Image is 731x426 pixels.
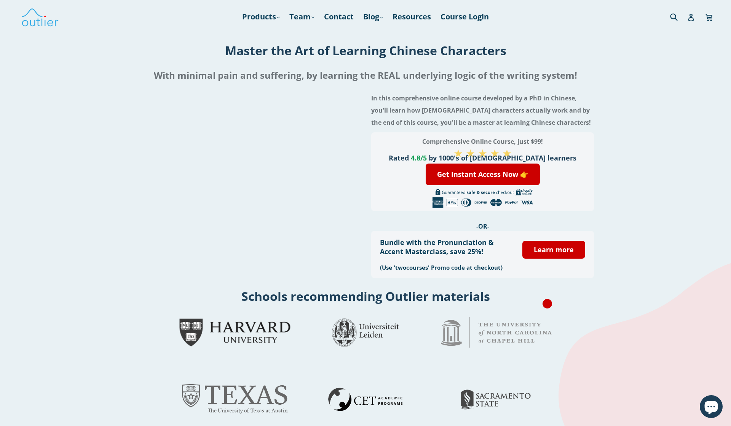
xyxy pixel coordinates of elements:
[411,153,427,162] span: 4.8/5
[380,264,511,271] h3: (Use 'twocourses' Promo code at checkout)
[359,10,387,24] a: Blog
[668,9,689,24] input: Search
[476,222,489,230] span: -OR-
[389,153,409,162] span: Rated
[697,395,725,420] inbox-online-store-chat: Shopify online store chat
[21,6,59,28] img: Outlier Linguistics
[286,10,318,24] a: Team
[238,10,284,24] a: Products
[380,238,511,256] h3: Bundle with the Pronunciation & Accent Masterclass, save 25%!
[429,153,576,162] span: by 1000's of [DEMOGRAPHIC_DATA] learners
[371,92,594,129] h4: In this comprehensive online course developed by a PhD in Chinese, you'll learn how [DEMOGRAPHIC_...
[437,10,493,24] a: Course Login
[389,10,435,24] a: Resources
[426,164,540,185] a: Get Instant Access Now 👉
[380,135,585,148] h3: Comprehensive Online Course, just $99!
[320,10,358,24] a: Contact
[137,88,360,213] iframe: Embedded Youtube Video
[453,146,512,160] span: ★ ★ ★ ★ ★
[522,241,585,259] a: Learn more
